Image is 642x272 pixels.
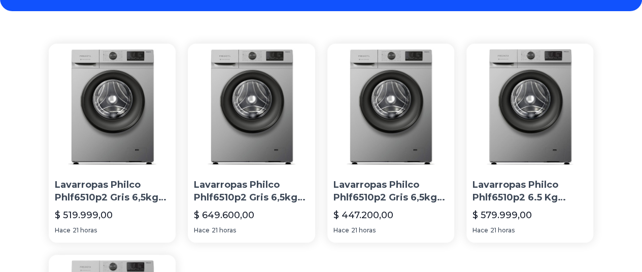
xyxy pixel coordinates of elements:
img: Lavarropas Philco Phlf6510p2 6.5 Kg 1000rpm Gris [466,44,593,171]
p: $ 649.600,00 [194,208,254,222]
a: Lavarropas Philco Phlf6510p2 6.5 Kg 1000rpm GrisLavarropas Philco Phlf6510p2 6.5 Kg 1000rpm Gris$... [466,44,593,243]
span: Hace [472,226,488,234]
span: 21 horas [212,226,236,234]
img: Lavarropas Philco Phlf6510p2 Gris 6,5kg 800rpm Selectogar [49,44,176,171]
p: Lavarropas Philco Phlf6510p2 6.5 Kg 1000rpm Gris [472,179,587,204]
a: Lavarropas Philco Phlf6510p2 Gris 6,5kg 800rpm SelectogarLavarropas Philco Phlf6510p2 Gris 6,5kg ... [49,44,176,243]
a: Lavarropas Philco Phlf6510p2 Gris 6,5kg 800rpm Selectogar7Lavarropas Philco Phlf6510p2 Gris 6,5kg... [327,44,454,243]
p: $ 519.999,00 [55,208,113,222]
p: Lavarropas Philco Phlf6510p2 Gris 6,5kg 800rpm Selectogar6 [194,179,309,204]
span: Hace [55,226,71,234]
img: Lavarropas Philco Phlf6510p2 Gris 6,5kg 800rpm Selectogar7 [327,44,454,171]
span: 21 horas [351,226,376,234]
span: Hace [333,226,349,234]
p: Lavarropas Philco Phlf6510p2 Gris 6,5kg 800rpm Selectogar [55,179,170,204]
span: 21 horas [490,226,515,234]
span: Hace [194,226,210,234]
p: Lavarropas Philco Phlf6510p2 Gris 6,5kg 800rpm Selectogar7 [333,179,448,204]
a: Lavarropas Philco Phlf6510p2 Gris 6,5kg 800rpm Selectogar6Lavarropas Philco Phlf6510p2 Gris 6,5kg... [188,44,315,243]
p: $ 447.200,00 [333,208,393,222]
img: Lavarropas Philco Phlf6510p2 Gris 6,5kg 800rpm Selectogar6 [188,44,315,171]
p: $ 579.999,00 [472,208,532,222]
span: 21 horas [73,226,97,234]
